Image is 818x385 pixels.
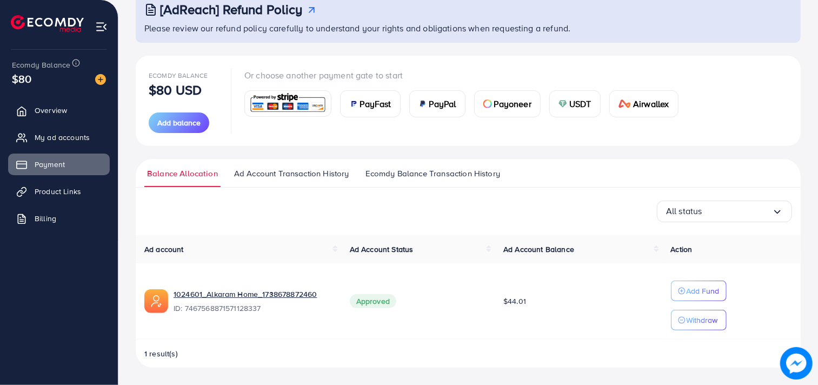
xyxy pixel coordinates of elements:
[619,99,631,108] img: card
[8,181,110,202] a: Product Links
[609,90,679,117] a: cardAirwallex
[8,208,110,229] a: Billing
[671,281,727,301] button: Add Fund
[35,159,65,170] span: Payment
[340,90,401,117] a: cardPayFast
[687,314,718,327] p: Withdraw
[157,117,201,128] span: Add balance
[360,97,391,110] span: PayFast
[149,112,209,133] button: Add balance
[174,303,332,314] span: ID: 7467568871571128337
[248,92,328,115] img: card
[350,244,414,255] span: Ad Account Status
[503,244,574,255] span: Ad Account Balance
[483,99,492,108] img: card
[409,90,465,117] a: cardPayPal
[503,296,526,307] span: $44.01
[429,97,456,110] span: PayPal
[558,99,567,108] img: card
[35,105,67,116] span: Overview
[349,99,358,108] img: card
[8,154,110,175] a: Payment
[365,168,500,180] span: Ecomdy Balance Transaction History
[234,168,349,180] span: Ad Account Transaction History
[569,97,591,110] span: USDT
[8,127,110,148] a: My ad accounts
[35,132,90,143] span: My ad accounts
[418,99,427,108] img: card
[780,347,813,380] img: image
[633,97,669,110] span: Airwallex
[671,244,693,255] span: Action
[147,168,218,180] span: Balance Allocation
[144,289,168,313] img: ic-ads-acc.e4c84228.svg
[494,97,531,110] span: Payoneer
[95,21,108,33] img: menu
[350,294,396,308] span: Approved
[35,186,81,197] span: Product Links
[144,22,794,35] p: Please review our refund policy carefully to understand your rights and obligations when requesti...
[144,348,178,359] span: 1 result(s)
[174,289,332,314] div: <span class='underline'>1024601_Alkaram Home_1738678872460</span></br>7467568871571128337
[666,203,702,220] span: All status
[174,289,332,300] a: 1024601_Alkaram Home_1738678872460
[671,310,727,330] button: Withdraw
[549,90,601,117] a: cardUSDT
[12,59,70,70] span: Ecomdy Balance
[244,90,331,117] a: card
[702,203,772,220] input: Search for option
[144,244,184,255] span: Ad account
[35,213,56,224] span: Billing
[12,71,31,87] span: $80
[149,83,202,96] p: $80 USD
[244,69,687,82] p: Or choose another payment gate to start
[8,99,110,121] a: Overview
[95,74,106,85] img: image
[11,15,84,32] img: logo
[657,201,792,222] div: Search for option
[160,2,303,17] h3: [AdReach] Refund Policy
[149,71,208,80] span: Ecomdy Balance
[474,90,541,117] a: cardPayoneer
[687,284,720,297] p: Add Fund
